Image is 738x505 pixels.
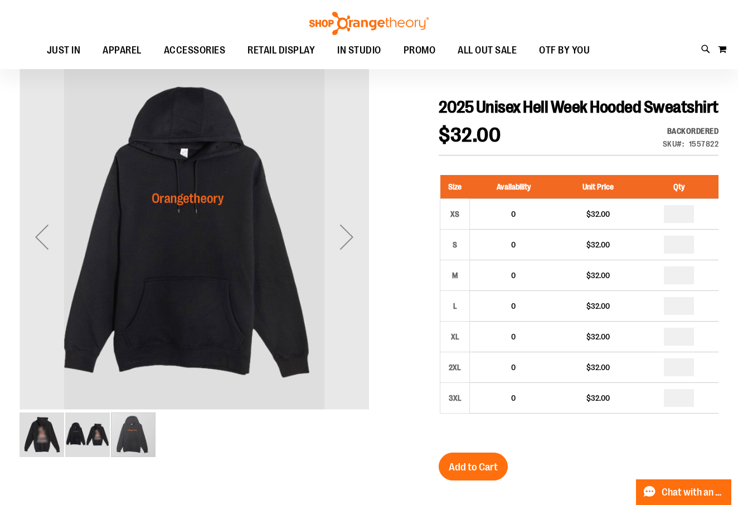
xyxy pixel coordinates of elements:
span: OTF BY YOU [539,38,590,63]
span: 0 [511,332,516,341]
span: Chat with an Expert [662,487,725,498]
div: image 3 of 3 [111,411,156,458]
span: JUST IN [47,38,81,63]
div: Previous [20,62,64,411]
div: Backordered [663,125,719,137]
span: IN STUDIO [337,38,381,63]
span: PROMO [404,38,436,63]
strong: SKU [663,139,684,148]
span: RETAIL DISPLAY [247,38,315,63]
span: 0 [511,210,516,218]
span: 2025 Unisex Hell Week Hooded Sweatshirt [439,98,718,116]
span: ALL OUT SALE [458,38,517,63]
div: 2025 Hell Week Hooded Sweatshirt [20,62,369,411]
span: 0 [511,363,516,372]
div: $32.00 [562,208,633,220]
span: $32.00 [439,124,501,147]
th: Availability [470,175,557,199]
div: $32.00 [562,239,633,250]
span: 0 [511,240,516,249]
span: Add to Cart [449,461,498,473]
div: S [446,236,463,253]
div: image 1 of 3 [20,411,65,458]
div: L [446,298,463,314]
span: APPAREL [103,38,142,63]
span: 0 [511,271,516,280]
span: 0 [511,302,516,310]
span: ACCESSORIES [164,38,226,63]
th: Size [440,175,470,199]
div: M [446,267,463,284]
div: XL [446,328,463,345]
img: Shop Orangetheory [308,12,430,35]
div: $32.00 [562,362,633,373]
div: $32.00 [562,331,633,342]
div: 1557822 [689,138,719,149]
div: Next [324,62,369,411]
span: 0 [511,394,516,402]
div: XS [446,206,463,222]
button: Chat with an Expert [636,479,732,505]
th: Qty [639,175,718,199]
div: carousel [20,62,369,458]
div: $32.00 [562,392,633,404]
img: 2025 Hell Week Hooded Sweatshirt [65,412,110,457]
img: 2025 Hell Week Hooded Sweatshirt [20,60,369,410]
th: Unit Price [557,175,639,199]
div: 2XL [446,359,463,376]
img: 2025 Hell Week Hooded Sweatshirt [20,412,64,457]
div: $32.00 [562,300,633,312]
button: Add to Cart [439,453,508,480]
div: 3XL [446,390,463,406]
div: Availability [663,125,719,137]
div: image 2 of 3 [65,411,111,458]
div: $32.00 [562,270,633,281]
